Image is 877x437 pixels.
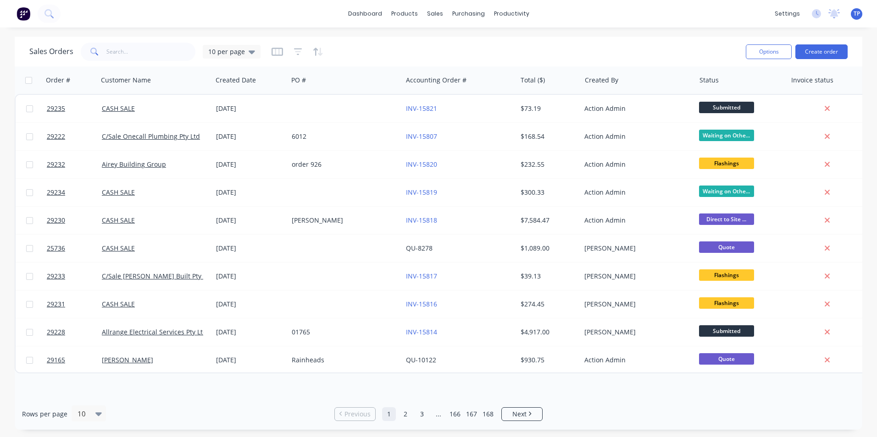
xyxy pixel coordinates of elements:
[216,160,284,169] div: [DATE]
[47,346,102,374] a: 29165
[47,179,102,206] a: 29234
[521,355,574,365] div: $930.75
[101,76,151,85] div: Customer Name
[331,407,546,421] ul: Pagination
[791,76,833,85] div: Invoice status
[17,7,30,21] img: Factory
[584,272,686,281] div: [PERSON_NAME]
[292,328,394,337] div: 01765
[47,207,102,234] a: 29230
[47,290,102,318] a: 29231
[47,318,102,346] a: 29228
[521,160,574,169] div: $232.55
[699,102,754,113] span: Submitted
[585,76,618,85] div: Created By
[292,355,394,365] div: Rainheads
[335,410,375,419] a: Previous page
[699,130,754,141] span: Waiting on Othe...
[521,272,574,281] div: $39.13
[46,76,70,85] div: Order #
[344,7,387,21] a: dashboard
[292,160,394,169] div: order 926
[699,241,754,253] span: Quote
[47,160,65,169] span: 29232
[465,407,478,421] a: Page 167
[489,7,534,21] div: productivity
[47,328,65,337] span: 29228
[216,300,284,309] div: [DATE]
[47,123,102,150] a: 29222
[102,244,135,252] a: CASH SALE
[481,407,495,421] a: Page 168
[216,132,284,141] div: [DATE]
[102,216,135,224] a: CASH SALE
[47,132,65,141] span: 29222
[521,188,574,197] div: $300.33
[399,407,412,421] a: Page 2
[502,410,542,419] a: Next page
[47,300,65,309] span: 29231
[584,244,686,253] div: [PERSON_NAME]
[216,272,284,281] div: [DATE]
[102,104,135,113] a: CASH SALE
[216,355,284,365] div: [DATE]
[584,188,686,197] div: Action Admin
[216,188,284,197] div: [DATE]
[47,151,102,178] a: 29232
[102,300,135,308] a: CASH SALE
[292,216,394,225] div: [PERSON_NAME]
[102,355,153,364] a: [PERSON_NAME]
[699,269,754,281] span: Flashings
[584,216,686,225] div: Action Admin
[344,410,371,419] span: Previous
[47,188,65,197] span: 29234
[699,353,754,365] span: Quote
[102,328,207,336] a: Allrange Electrical Services Pty Ltd
[521,132,574,141] div: $168.54
[521,104,574,113] div: $73.19
[584,132,686,141] div: Action Admin
[106,43,196,61] input: Search...
[102,188,135,197] a: CASH SALE
[47,235,102,262] a: 25736
[47,104,65,113] span: 29235
[699,186,754,197] span: Waiting on Othe...
[584,300,686,309] div: [PERSON_NAME]
[29,47,73,56] h1: Sales Orders
[584,160,686,169] div: Action Admin
[448,7,489,21] div: purchasing
[47,95,102,122] a: 29235
[47,355,65,365] span: 29165
[699,297,754,309] span: Flashings
[382,407,396,421] a: Page 1 is your current page
[521,76,545,85] div: Total ($)
[521,328,574,337] div: $4,917.00
[22,410,67,419] span: Rows per page
[406,160,437,169] a: INV-15820
[584,328,686,337] div: [PERSON_NAME]
[47,244,65,253] span: 25736
[102,132,200,141] a: C/Sale Onecall Plumbing Pty Ltd
[216,76,256,85] div: Created Date
[216,104,284,113] div: [DATE]
[406,104,437,113] a: INV-15821
[406,76,466,85] div: Accounting Order #
[699,325,754,337] span: Submitted
[47,272,65,281] span: 29233
[406,244,433,252] a: QU-8278
[521,300,574,309] div: $274.45
[102,272,213,280] a: C/Sale [PERSON_NAME] Built Pty Ltd
[699,213,754,225] span: Direct to Site ...
[291,76,306,85] div: PO #
[406,188,437,197] a: INV-15819
[406,132,437,141] a: INV-15807
[770,7,805,21] div: settings
[387,7,422,21] div: products
[521,244,574,253] div: $1,089.00
[854,10,860,18] span: TP
[208,47,245,56] span: 10 per page
[292,132,394,141] div: 6012
[432,407,445,421] a: Jump forward
[415,407,429,421] a: Page 3
[422,7,448,21] div: sales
